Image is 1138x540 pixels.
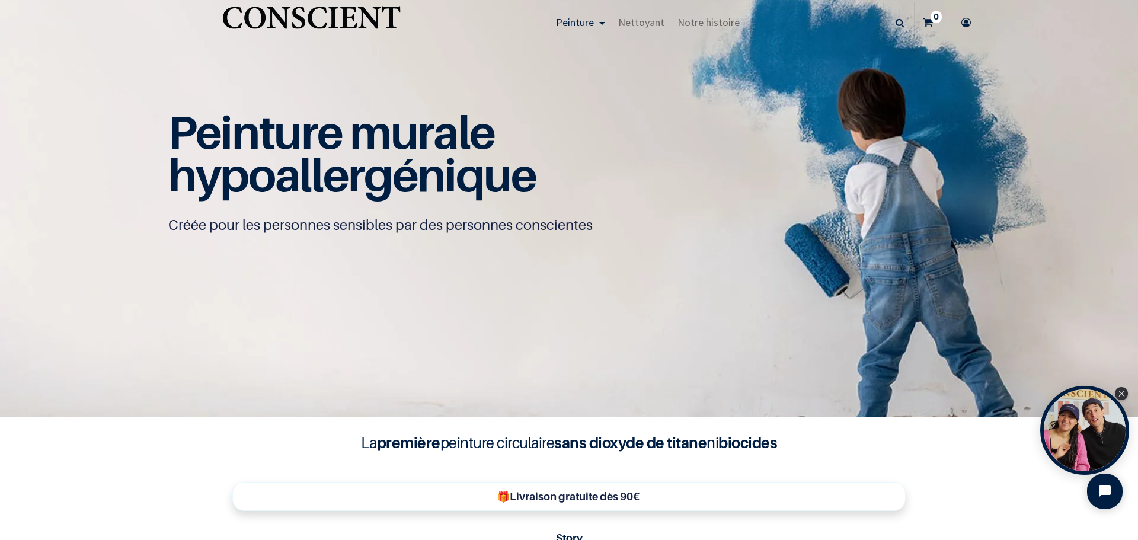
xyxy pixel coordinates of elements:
div: Open Tolstoy widget [1040,386,1129,475]
span: Peinture murale [168,104,495,159]
b: biocides [718,433,777,452]
span: Nettoyant [618,15,664,29]
a: 0 [915,2,948,43]
span: Peinture [556,15,594,29]
span: hypoallergénique [168,147,536,202]
b: sans dioxyde de titane [554,433,707,452]
div: Close Tolstoy widget [1115,387,1128,400]
b: première [377,433,440,452]
sup: 0 [931,11,942,23]
iframe: Tidio Chat [1077,464,1133,519]
span: Notre histoire [677,15,740,29]
div: Tolstoy bubble widget [1040,386,1129,475]
p: Créée pour les personnes sensibles par des personnes conscientes [168,216,970,235]
a: Peinture [549,2,612,43]
b: 🎁Livraison gratuite dès 90€ [497,490,640,503]
div: Open Tolstoy [1040,386,1129,475]
h4: La peinture circulaire ni [332,432,806,454]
